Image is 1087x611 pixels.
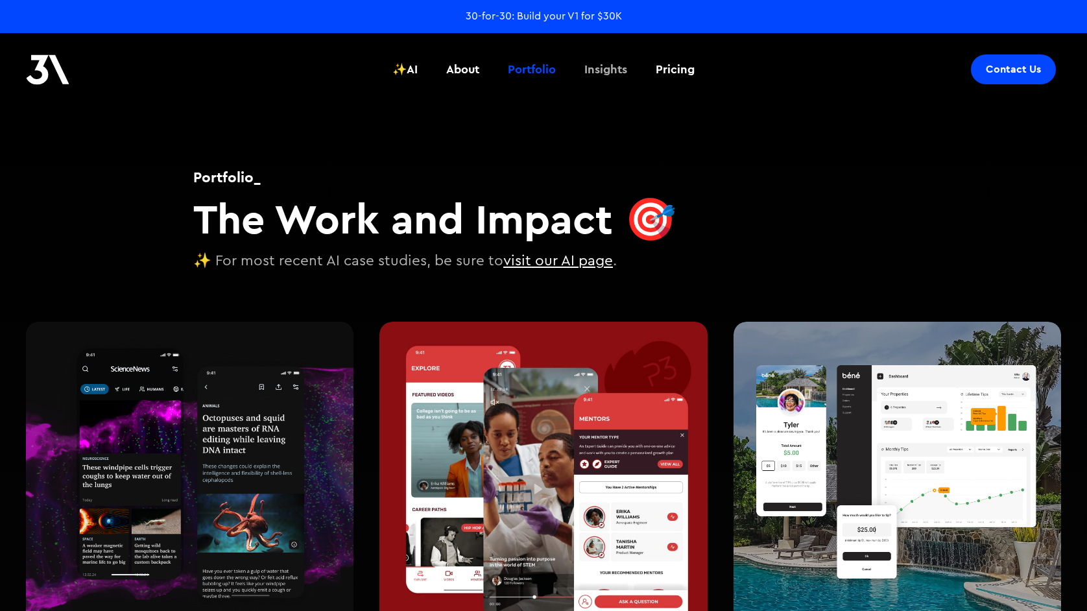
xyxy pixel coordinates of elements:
div: Portfolio [508,61,556,78]
a: Portfolio [500,45,564,93]
a: Pricing [648,45,702,93]
a: Contact Us [971,54,1056,84]
a: About [438,45,487,93]
div: Insights [584,61,627,78]
h1: Portfolio_ [193,167,676,187]
a: ✨AI [385,45,425,93]
div: About [446,61,479,78]
div: Contact Us [986,63,1041,76]
h2: The Work and Impact 🎯 [193,194,676,244]
a: 30-for-30: Build your V1 for $30K [466,9,622,23]
div: ✨AI [392,61,418,78]
a: visit our AI page [503,254,613,268]
a: Insights [577,45,635,93]
div: Pricing [656,61,695,78]
p: ✨ For most recent AI case studies, be sure to . [193,250,676,272]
